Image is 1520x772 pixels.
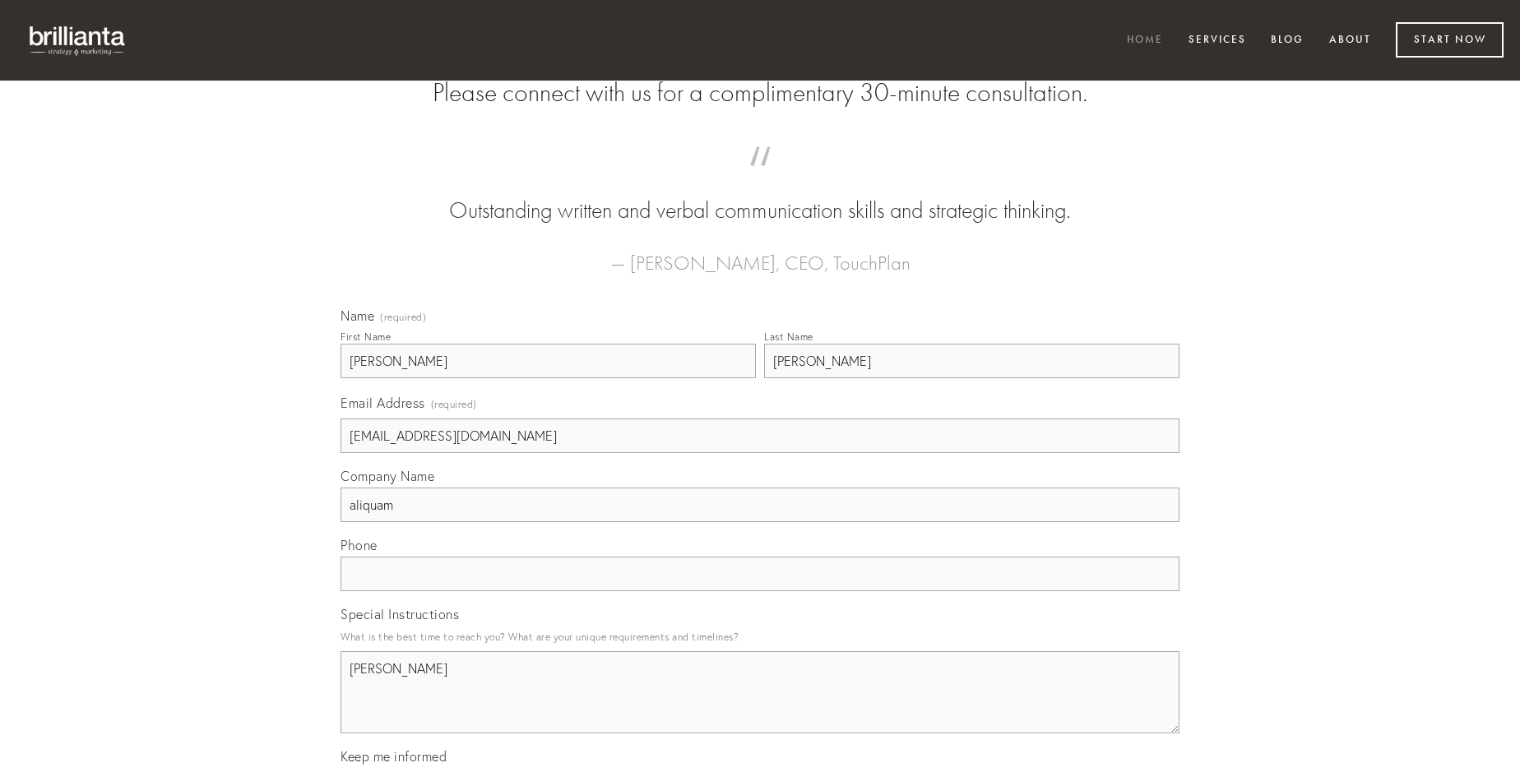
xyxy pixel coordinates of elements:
[341,468,434,484] span: Company Name
[341,77,1179,109] h2: Please connect with us for a complimentary 30-minute consultation.
[341,606,459,622] span: Special Instructions
[431,393,477,415] span: (required)
[1178,27,1257,54] a: Services
[1116,27,1174,54] a: Home
[16,16,140,64] img: brillianta - research, strategy, marketing
[380,312,426,322] span: (required)
[341,537,378,553] span: Phone
[367,163,1153,195] span: “
[1396,22,1504,58] a: Start Now
[341,331,391,343] div: First Name
[367,227,1153,280] figcaption: — [PERSON_NAME], CEO, TouchPlan
[341,395,425,411] span: Email Address
[341,626,1179,648] p: What is the best time to reach you? What are your unique requirements and timelines?
[1318,27,1382,54] a: About
[341,748,447,765] span: Keep me informed
[341,651,1179,733] textarea: [PERSON_NAME]
[1260,27,1314,54] a: Blog
[764,331,813,343] div: Last Name
[367,163,1153,227] blockquote: Outstanding written and verbal communication skills and strategic thinking.
[341,307,374,324] span: Name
